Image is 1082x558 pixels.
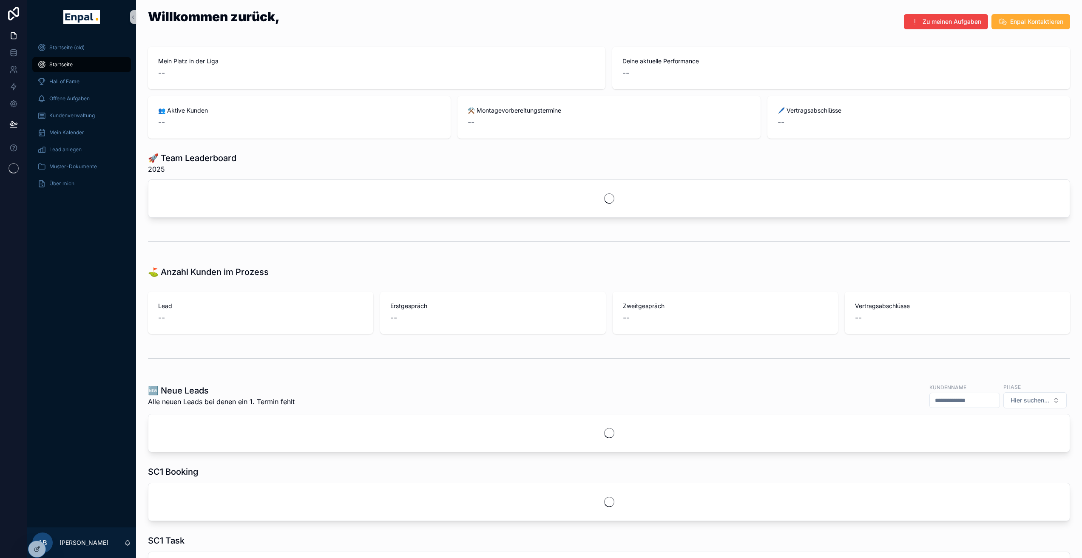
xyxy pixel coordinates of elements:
a: Hall of Fame [32,74,131,89]
span: Zu meinen Aufgaben [923,17,981,26]
img: App logo [63,10,99,24]
span: -- [468,116,474,128]
span: Startseite (old) [49,44,85,51]
h1: SC1 Booking [148,466,198,478]
span: 🖊️ Vertragsabschlüsse [778,106,1060,115]
span: Muster-Dokumente [49,163,97,170]
button: Select Button [1003,392,1067,408]
span: Mein Kalender [49,129,84,136]
span: Startseite [49,61,73,68]
span: Lead [158,302,363,310]
span: Alle neuen Leads bei denen ein 1. Termin fehlt [148,397,295,407]
span: Deine aktuelle Performance [622,57,1060,65]
span: -- [622,67,629,79]
button: Enpal Kontaktieren [991,14,1070,29]
span: Hall of Fame [49,78,80,85]
label: Kundenname [929,383,966,391]
span: 2025 [148,164,236,174]
span: Hier suchen... [1011,396,1049,405]
span: Enpal Kontaktieren [1010,17,1063,26]
a: Mein Kalender [32,125,131,140]
a: Kundenverwaltung [32,108,131,123]
span: Lead anlegen [49,146,82,153]
span: Erstgespräch [390,302,595,310]
a: Über mich [32,176,131,191]
a: Startseite (old) [32,40,131,55]
button: Zu meinen Aufgaben [904,14,988,29]
h1: 🚀 Team Leaderboard [148,152,236,164]
h1: Willkommen zurück, [148,10,280,23]
span: Zweitgespräch [623,302,828,310]
a: Lead anlegen [32,142,131,157]
span: 👥 Aktive Kunden [158,106,440,115]
span: AB [38,538,47,548]
span: -- [390,312,397,324]
div: scrollable content [27,34,136,527]
h1: 🆕 Neue Leads [148,385,295,397]
label: Phase [1003,383,1021,391]
a: Muster-Dokumente [32,159,131,174]
span: Kundenverwaltung [49,112,95,119]
span: -- [855,312,862,324]
span: -- [158,116,165,128]
span: -- [778,116,784,128]
span: -- [623,312,630,324]
span: ⚒️ Montagevorbereitungstermine [468,106,750,115]
span: Über mich [49,180,74,187]
a: Startseite [32,57,131,72]
span: Vertragsabschlüsse [855,302,1060,310]
span: Offene Aufgaben [49,95,90,102]
span: Mein Platz in der Liga [158,57,595,65]
p: [PERSON_NAME] [60,538,108,547]
span: -- [158,312,165,324]
span: -- [158,67,165,79]
h1: SC1 Task [148,535,185,547]
a: Offene Aufgaben [32,91,131,106]
h1: ⛳ Anzahl Kunden im Prozess [148,266,269,278]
